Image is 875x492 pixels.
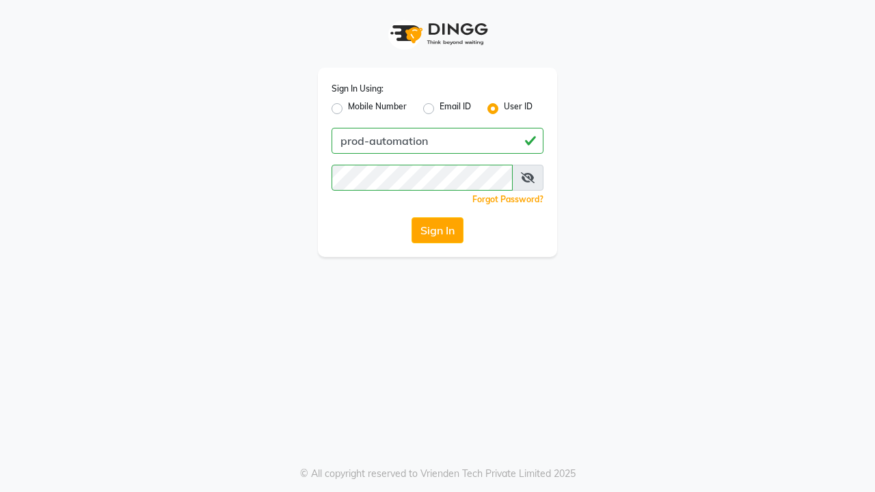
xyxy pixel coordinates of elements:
[348,100,407,117] label: Mobile Number
[472,194,543,204] a: Forgot Password?
[332,128,543,154] input: Username
[383,14,492,54] img: logo1.svg
[412,217,463,243] button: Sign In
[332,83,383,95] label: Sign In Using:
[440,100,471,117] label: Email ID
[504,100,533,117] label: User ID
[332,165,513,191] input: Username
